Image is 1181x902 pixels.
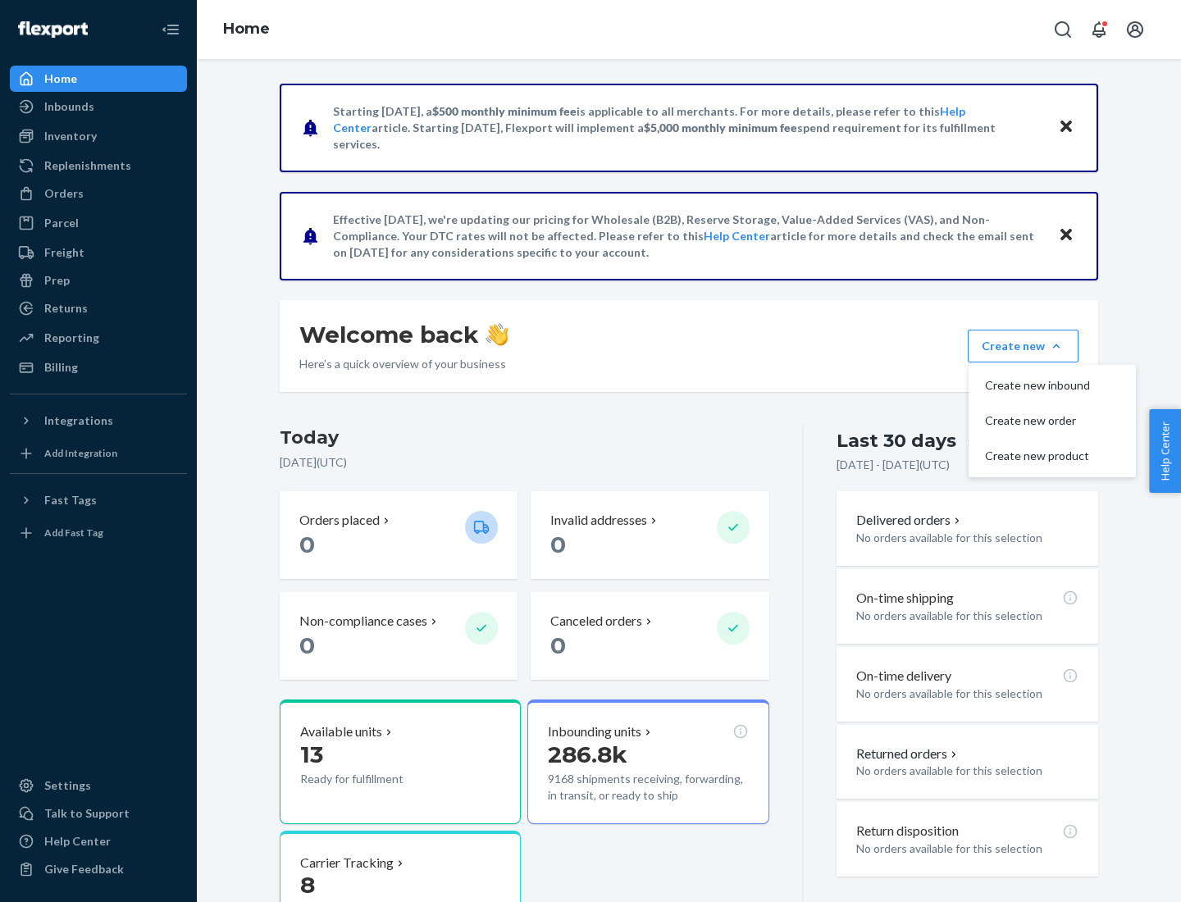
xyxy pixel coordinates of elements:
[44,71,77,87] div: Home
[550,531,566,558] span: 0
[10,408,187,434] button: Integrations
[550,612,642,631] p: Canceled orders
[837,457,950,473] p: [DATE] - [DATE] ( UTC )
[1056,224,1077,248] button: Close
[856,686,1078,702] p: No orders available for this selection
[44,185,84,202] div: Orders
[44,272,70,289] div: Prep
[1149,409,1181,493] button: Help Center
[10,93,187,120] a: Inbounds
[44,98,94,115] div: Inbounds
[44,412,113,429] div: Integrations
[972,403,1133,439] button: Create new order
[299,356,508,372] p: Here’s a quick overview of your business
[10,239,187,266] a: Freight
[44,300,88,317] div: Returns
[972,439,1133,474] button: Create new product
[44,157,131,174] div: Replenishments
[44,777,91,794] div: Settings
[548,771,748,804] p: 9168 shipments receiving, forwarding, in transit, or ready to ship
[299,320,508,349] h1: Welcome back
[548,722,641,741] p: Inbounding units
[333,103,1042,153] p: Starting [DATE], a is applicable to all merchants. For more details, please refer to this article...
[44,492,97,508] div: Fast Tags
[299,511,380,530] p: Orders placed
[531,491,768,579] button: Invalid addresses 0
[300,771,452,787] p: Ready for fulfillment
[333,212,1042,261] p: Effective [DATE], we're updating our pricing for Wholesale (B2B), Reserve Storage, Value-Added Se...
[548,740,627,768] span: 286.8k
[44,446,117,460] div: Add Integration
[10,123,187,149] a: Inventory
[44,330,99,346] div: Reporting
[856,530,1078,546] p: No orders available for this selection
[280,699,521,824] button: Available units13Ready for fulfillment
[10,210,187,236] a: Parcel
[1083,13,1115,46] button: Open notifications
[300,854,394,872] p: Carrier Tracking
[531,592,768,680] button: Canceled orders 0
[972,368,1133,403] button: Create new inbound
[300,722,382,741] p: Available units
[432,104,577,118] span: $500 monthly minimum fee
[10,828,187,854] a: Help Center
[10,772,187,799] a: Settings
[1056,116,1077,139] button: Close
[856,822,959,840] p: Return disposition
[44,805,130,822] div: Talk to Support
[856,608,1078,624] p: No orders available for this selection
[856,840,1078,857] p: No orders available for this selection
[44,833,111,850] div: Help Center
[44,244,84,261] div: Freight
[10,354,187,380] a: Billing
[10,487,187,513] button: Fast Tags
[10,153,187,179] a: Replenishments
[10,180,187,207] a: Orders
[527,699,768,824] button: Inbounding units286.8k9168 shipments receiving, forwarding, in transit, or ready to ship
[10,267,187,294] a: Prep
[985,450,1090,462] span: Create new product
[154,13,187,46] button: Close Navigation
[18,21,88,38] img: Flexport logo
[280,425,769,451] h3: Today
[10,800,187,827] a: Talk to Support
[44,861,124,877] div: Give Feedback
[299,612,427,631] p: Non-compliance cases
[856,667,951,686] p: On-time delivery
[985,415,1090,426] span: Create new order
[837,428,956,453] div: Last 30 days
[644,121,797,134] span: $5,000 monthly minimum fee
[44,526,103,540] div: Add Fast Tag
[10,856,187,882] button: Give Feedback
[550,631,566,659] span: 0
[299,531,315,558] span: 0
[299,631,315,659] span: 0
[280,454,769,471] p: [DATE] ( UTC )
[10,295,187,321] a: Returns
[210,6,283,53] ol: breadcrumbs
[44,215,79,231] div: Parcel
[486,323,508,346] img: hand-wave emoji
[856,511,964,530] button: Delivered orders
[856,745,960,763] button: Returned orders
[10,325,187,351] a: Reporting
[10,440,187,467] a: Add Integration
[856,763,1078,779] p: No orders available for this selection
[300,871,315,899] span: 8
[1119,13,1151,46] button: Open account menu
[10,520,187,546] a: Add Fast Tag
[300,740,323,768] span: 13
[985,380,1090,391] span: Create new inbound
[44,359,78,376] div: Billing
[10,66,187,92] a: Home
[856,589,954,608] p: On-time shipping
[1046,13,1079,46] button: Open Search Box
[968,330,1078,362] button: Create newCreate new inboundCreate new orderCreate new product
[704,229,770,243] a: Help Center
[280,491,518,579] button: Orders placed 0
[44,128,97,144] div: Inventory
[550,511,647,530] p: Invalid addresses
